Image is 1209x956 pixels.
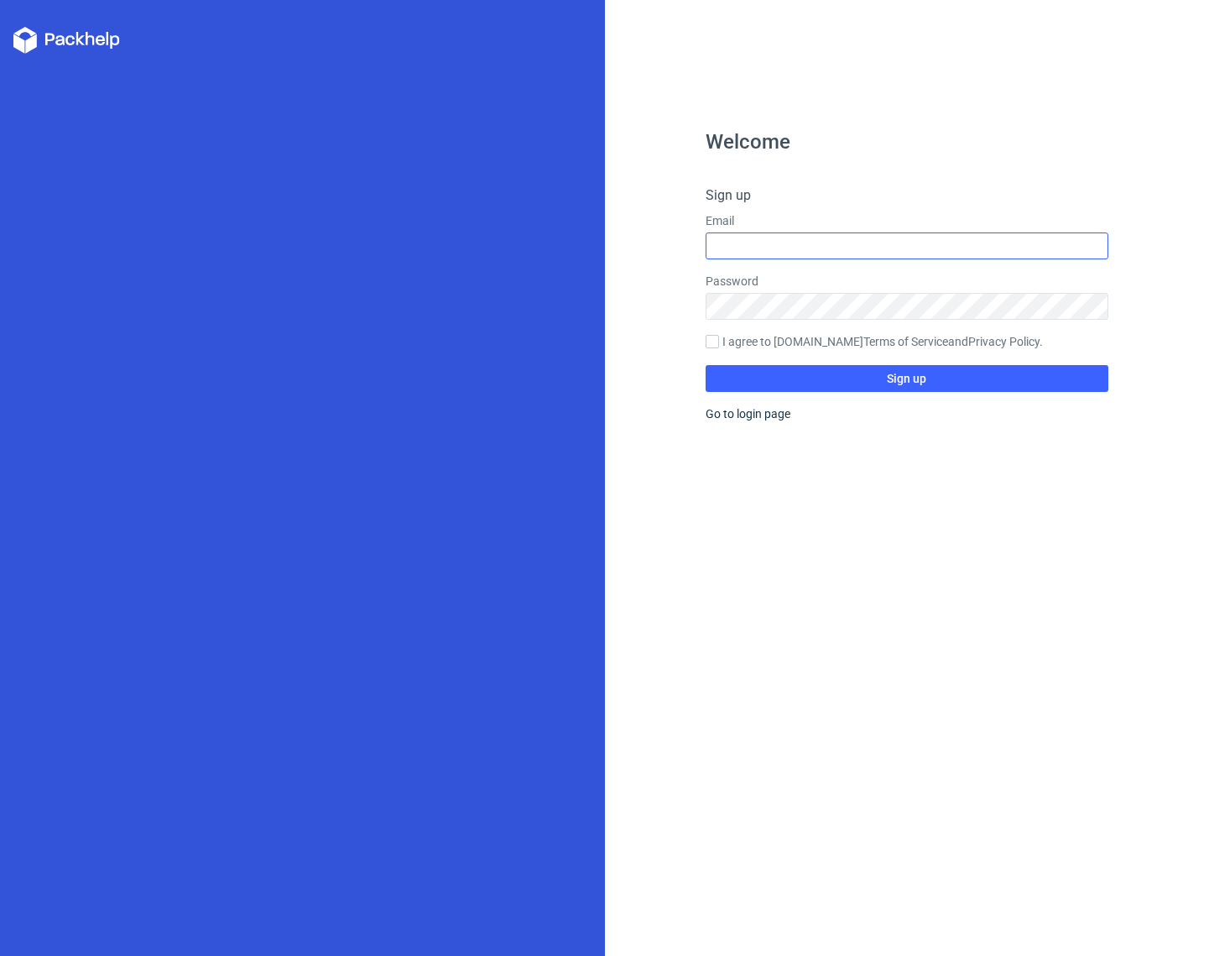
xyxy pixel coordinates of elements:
label: I agree to [DOMAIN_NAME] and . [706,333,1108,352]
label: Password [706,273,1108,290]
h4: Sign up [706,185,1108,206]
a: Terms of Service [863,335,948,348]
button: Sign up [706,365,1108,392]
label: Email [706,212,1108,229]
a: Privacy Policy [968,335,1040,348]
h1: Welcome [706,132,1108,152]
a: Go to login page [706,407,790,421]
span: Sign up [887,373,926,384]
